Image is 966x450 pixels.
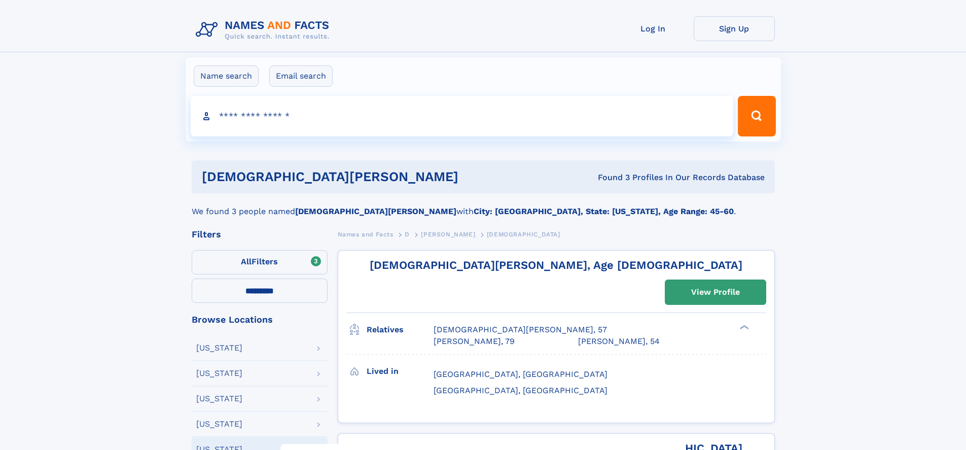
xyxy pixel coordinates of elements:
div: Found 3 Profiles In Our Records Database [528,172,765,183]
a: [DEMOGRAPHIC_DATA][PERSON_NAME], Age [DEMOGRAPHIC_DATA] [370,259,742,271]
div: View Profile [691,281,740,304]
span: [GEOGRAPHIC_DATA], [GEOGRAPHIC_DATA] [434,386,607,395]
a: D [405,228,410,240]
a: Names and Facts [338,228,393,240]
div: Filters [192,230,328,239]
button: Search Button [738,96,775,136]
span: All [241,257,252,266]
a: [DEMOGRAPHIC_DATA][PERSON_NAME], 57 [434,324,607,335]
a: [PERSON_NAME], 54 [578,336,660,347]
label: Filters [192,250,328,274]
a: View Profile [665,280,766,304]
a: Sign Up [694,16,775,41]
div: [US_STATE] [196,420,242,428]
img: Logo Names and Facts [192,16,338,44]
span: D [405,231,410,238]
span: [GEOGRAPHIC_DATA], [GEOGRAPHIC_DATA] [434,369,607,379]
h3: Lived in [367,363,434,380]
div: We found 3 people named with . [192,193,775,218]
h1: [DEMOGRAPHIC_DATA][PERSON_NAME] [202,170,528,183]
span: [DEMOGRAPHIC_DATA] [487,231,560,238]
label: Name search [194,65,259,87]
span: [PERSON_NAME] [421,231,475,238]
div: [US_STATE] [196,344,242,352]
div: Browse Locations [192,315,328,324]
a: [PERSON_NAME] [421,228,475,240]
b: [DEMOGRAPHIC_DATA][PERSON_NAME] [295,206,456,216]
div: [US_STATE] [196,369,242,377]
a: Log In [613,16,694,41]
div: [US_STATE] [196,395,242,403]
div: ❯ [737,324,749,331]
input: search input [191,96,734,136]
h3: Relatives [367,321,434,338]
a: [PERSON_NAME], 79 [434,336,515,347]
label: Email search [269,65,333,87]
b: City: [GEOGRAPHIC_DATA], State: [US_STATE], Age Range: 45-60 [474,206,734,216]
